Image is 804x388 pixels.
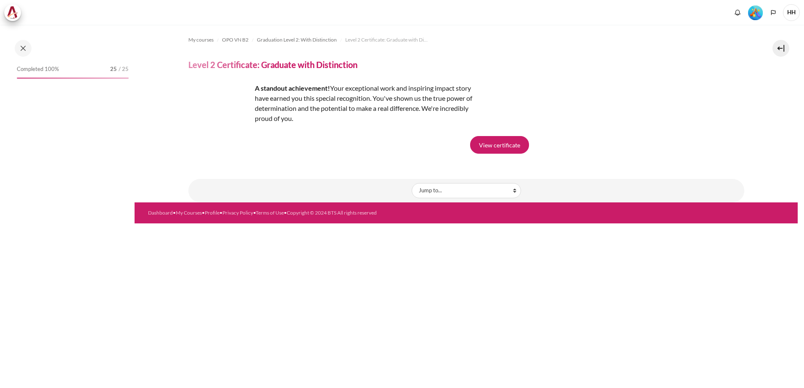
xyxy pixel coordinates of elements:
[110,65,117,73] span: 25
[222,36,249,44] span: OPO VN B2
[188,83,251,146] img: fxvh
[17,65,59,73] span: Completed 100%
[287,210,377,216] a: Copyright © 2024 BTS All rights reserved
[119,65,129,73] span: / 25
[345,35,429,45] a: Level 2 Certificate: Graduate with Distinction
[4,4,25,21] a: Architeck Architeck
[176,210,202,216] a: My Courses
[188,35,214,45] a: My courses
[767,6,780,19] button: Languages
[135,25,798,202] section: Content
[748,5,763,20] img: Level #5
[731,6,744,19] div: Show notification window with no new notifications
[470,136,529,154] a: View certificate
[345,36,429,44] span: Level 2 Certificate: Graduate with Distinction
[222,35,249,45] a: OPO VN B2
[148,209,502,217] div: • • • • •
[257,35,337,45] a: Graduation Level 2: With Distinction
[783,4,800,21] span: HH
[745,5,766,20] a: Level #5
[222,210,253,216] a: Privacy Policy
[255,84,330,92] strong: A standout achievement!
[148,210,173,216] a: Dashboard
[256,210,284,216] a: Terms of Use
[783,4,800,21] a: User menu
[188,59,357,70] h4: Level 2 Certificate: Graduate with Distinction
[257,36,337,44] span: Graduation Level 2: With Distinction
[188,83,483,123] div: Your exceptional work and inspiring impact story have earned you this special recognition. You've...
[7,6,19,19] img: Architeck
[205,210,220,216] a: Profile
[188,36,214,44] span: My courses
[188,33,744,47] nav: Navigation bar
[17,78,129,79] div: 100%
